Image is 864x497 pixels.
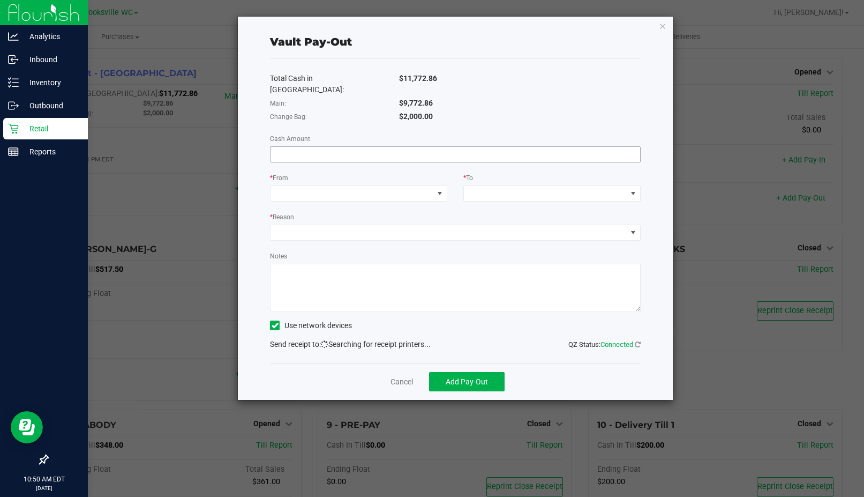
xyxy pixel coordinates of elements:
[19,53,83,66] p: Inbound
[270,113,307,121] span: Change Bag:
[270,320,352,331] label: Use network devices
[8,123,19,134] inline-svg: Retail
[568,340,641,348] span: QZ Status:
[390,376,413,388] a: Cancel
[19,76,83,89] p: Inventory
[5,474,83,484] p: 10:50 AM EDT
[8,146,19,157] inline-svg: Reports
[5,484,83,492] p: [DATE]
[446,377,488,386] span: Add Pay-Out
[8,31,19,42] inline-svg: Analytics
[270,212,294,222] label: Reason
[600,340,633,348] span: Connected
[11,411,43,443] iframe: Resource center
[399,99,433,107] span: $9,772.86
[270,251,287,261] label: Notes
[270,340,321,348] span: Send receipt to:
[19,99,83,112] p: Outbound
[19,30,83,43] p: Analytics
[8,77,19,88] inline-svg: Inventory
[19,122,83,135] p: Retail
[270,74,344,94] span: Total Cash in [GEOGRAPHIC_DATA]:
[399,74,437,83] span: $11,772.86
[270,100,286,107] span: Main:
[270,173,288,183] label: From
[270,135,310,143] span: Cash Amount
[8,100,19,111] inline-svg: Outbound
[321,340,431,348] span: Searching for receipt printers...
[19,145,83,158] p: Reports
[399,112,433,121] span: $2,000.00
[270,34,352,50] div: Vault Pay-Out
[463,173,473,183] label: To
[8,54,19,65] inline-svg: Inbound
[429,372,505,391] button: Add Pay-Out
